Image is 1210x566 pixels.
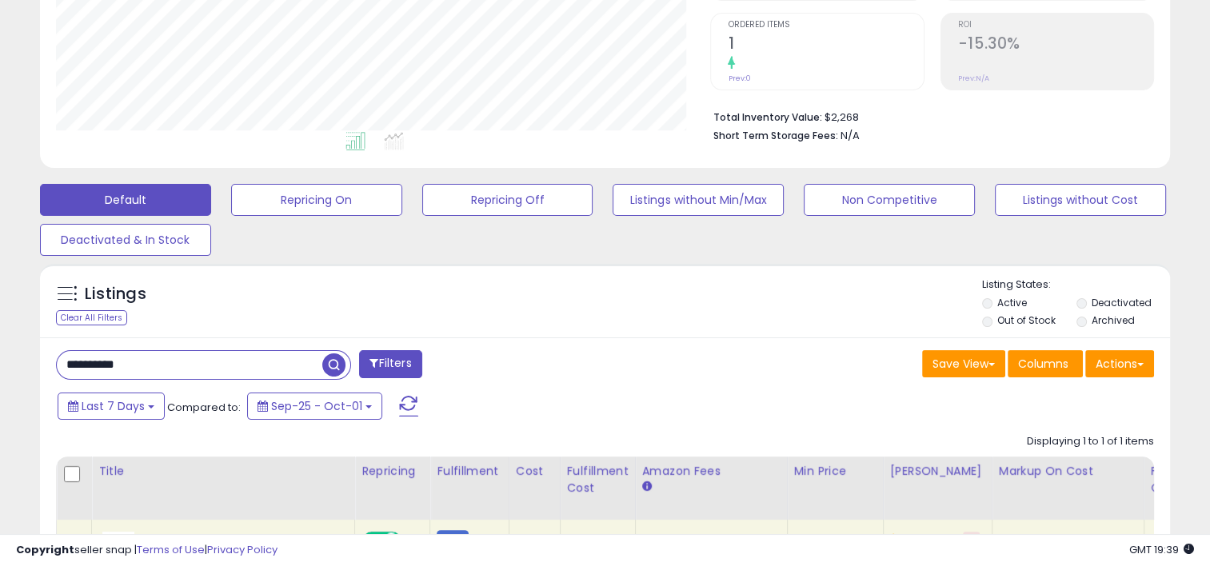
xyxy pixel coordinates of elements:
[1027,434,1154,449] div: Displaying 1 to 1 of 1 items
[958,74,989,83] small: Prev: N/A
[997,313,1056,327] label: Out of Stock
[82,398,145,414] span: Last 7 Days
[613,184,784,216] button: Listings without Min/Max
[16,542,74,557] strong: Copyright
[1092,296,1152,309] label: Deactivated
[85,283,146,305] h5: Listings
[922,350,1005,377] button: Save View
[713,106,1142,126] li: $2,268
[713,129,837,142] b: Short Term Storage Fees:
[40,184,211,216] button: Default
[516,463,553,480] div: Cost
[642,463,781,480] div: Amazon Fees
[728,74,750,83] small: Prev: 0
[1129,542,1194,557] span: 2025-10-9 19:39 GMT
[58,393,165,420] button: Last 7 Days
[1008,350,1083,377] button: Columns
[1151,463,1206,496] div: Fulfillable Quantity
[231,184,402,216] button: Repricing On
[137,542,205,557] a: Terms of Use
[995,184,1166,216] button: Listings without Cost
[567,463,629,496] div: Fulfillment Cost
[361,463,423,480] div: Repricing
[642,480,652,494] small: Amazon Fees.
[271,398,362,414] span: Sep-25 - Oct-01
[997,296,1027,309] label: Active
[840,128,859,143] span: N/A
[98,463,348,480] div: Title
[1085,350,1154,377] button: Actions
[999,463,1137,480] div: Markup on Cost
[958,34,1153,56] h2: -15.30%
[207,542,278,557] a: Privacy Policy
[437,463,501,480] div: Fulfillment
[713,110,821,124] b: Total Inventory Value:
[890,463,985,480] div: [PERSON_NAME]
[982,277,1170,293] p: Listing States:
[56,310,127,325] div: Clear All Filters
[804,184,975,216] button: Non Competitive
[247,393,382,420] button: Sep-25 - Oct-01
[167,400,241,415] span: Compared to:
[728,34,923,56] h2: 1
[1018,356,1068,372] span: Columns
[16,543,278,558] div: seller snap | |
[422,184,593,216] button: Repricing Off
[992,456,1144,520] th: The percentage added to the cost of goods (COGS) that forms the calculator for Min & Max prices.
[40,224,211,256] button: Deactivated & In Stock
[728,21,923,30] span: Ordered Items
[958,21,1153,30] span: ROI
[794,463,877,480] div: Min Price
[1092,313,1135,327] label: Archived
[359,350,421,378] button: Filters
